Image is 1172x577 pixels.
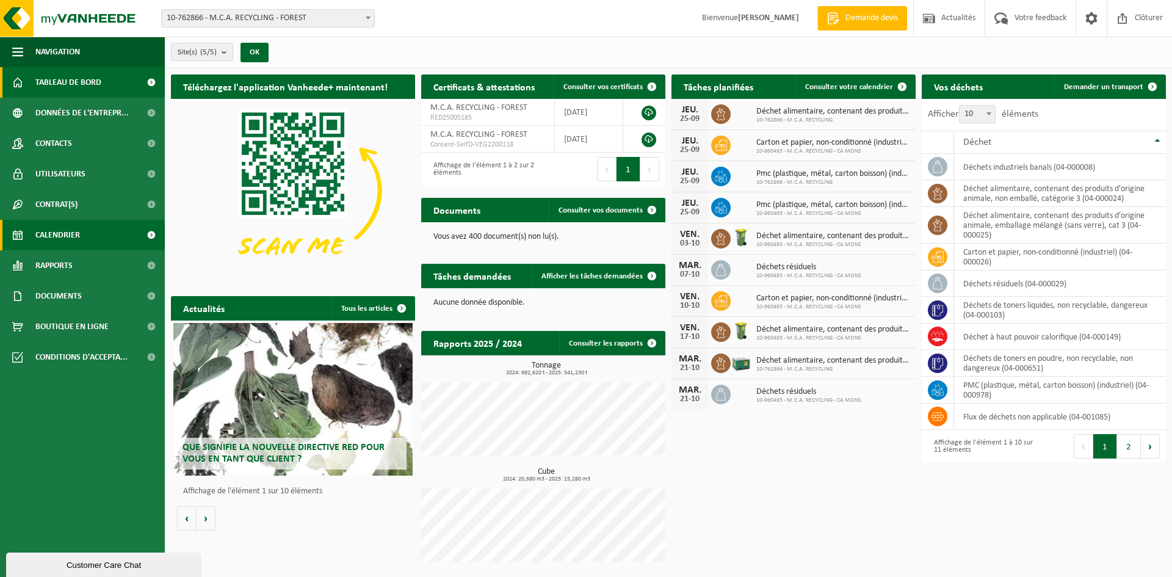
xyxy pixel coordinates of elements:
[1141,434,1160,459] button: Next
[35,159,85,189] span: Utilisateurs
[678,208,702,217] div: 25-09
[35,67,101,98] span: Tableau de bord
[756,325,910,335] span: Déchet alimentaire, contenant des produits d'origine animale, non emballé, catég...
[178,43,217,62] span: Site(s)
[200,48,217,56] count: (5/5)
[954,180,1166,207] td: déchet alimentaire, contenant des produits d'origine animale, non emballé, catégorie 3 (04-000024)
[671,74,765,98] h2: Tâches planifiées
[922,74,995,98] h2: Vos déchets
[35,128,72,159] span: Contacts
[430,140,545,150] span: Consent-SelfD-VEG2200118
[183,443,385,464] span: Que signifie la nouvelle directive RED pour vous en tant que client ?
[678,105,702,115] div: JEU.
[731,227,751,248] img: WB-0140-HPE-GN-50
[756,210,910,217] span: 10-960493 - M.C.A. RECYCLING - CA MONS
[678,136,702,146] div: JEU.
[35,311,109,342] span: Boutique en ligne
[928,433,1038,460] div: Affichage de l'élément 1 à 10 sur 11 éléments
[549,198,664,222] a: Consulter vos documents
[241,43,269,62] button: OK
[678,115,702,123] div: 25-09
[1074,434,1093,459] button: Previous
[6,550,204,577] iframe: chat widget
[35,342,128,372] span: Conditions d'accepta...
[1117,434,1141,459] button: 2
[427,361,665,376] h3: Tonnage
[678,146,702,154] div: 25-09
[35,98,129,128] span: Données de l'entrepr...
[756,231,910,241] span: Déchet alimentaire, contenant des produits d'origine animale, non emballé, catég...
[162,10,374,27] span: 10-762866 - M.C.A. RECYCLING - FOREST
[738,13,799,23] strong: [PERSON_NAME]
[678,167,702,177] div: JEU.
[731,352,751,372] img: PB-LB-0680-HPE-GN-01
[171,43,233,61] button: Site(s)(5/5)
[197,506,215,531] button: Volgende
[331,296,414,321] a: Tous les articles
[963,137,991,147] span: Déchet
[427,476,665,482] span: 2024: 20,680 m3 - 2025: 15,280 m3
[756,138,910,148] span: Carton et papier, non-conditionné (industriel)
[597,157,617,181] button: Previous
[954,207,1166,244] td: déchet alimentaire, contenant des produits d'origine animale, emballage mélangé (sans verre), cat...
[541,272,643,280] span: Afficher les tâches demandées
[35,37,80,67] span: Navigation
[954,297,1166,324] td: déchets de toners liquides, non recyclable, dangereux (04-000103)
[421,331,534,355] h2: Rapports 2025 / 2024
[756,107,910,117] span: Déchet alimentaire, contenant des produits d'origine animale, emballage mélangé ...
[756,169,910,179] span: Pmc (plastique, métal, carton boisson) (industriel)
[805,83,893,91] span: Consulter votre calendrier
[756,241,910,249] span: 10-960493 - M.C.A. RECYCLING - CA MONS
[678,354,702,364] div: MAR.
[756,356,910,366] span: Déchet alimentaire, contenant des produits d'origine animale, emballage mélangé ...
[954,154,1166,180] td: déchets industriels banals (04-000008)
[731,321,751,341] img: WB-0140-HPE-GN-50
[554,74,664,99] a: Consulter vos certificats
[421,198,493,222] h2: Documents
[756,200,910,210] span: Pmc (plastique, métal, carton boisson) (industriel)
[678,230,702,239] div: VEN.
[430,103,527,112] span: M.C.A. RECYCLING - FOREST
[171,99,415,282] img: Download de VHEPlus App
[756,387,861,397] span: Déchets résiduels
[756,148,910,155] span: 10-960493 - M.C.A. RECYCLING - CA MONS
[555,126,623,153] td: [DATE]
[35,281,82,311] span: Documents
[421,264,523,288] h2: Tâches demandées
[842,12,901,24] span: Demande devis
[35,189,78,220] span: Contrat(s)
[954,244,1166,270] td: carton et papier, non-conditionné (industriel) (04-000026)
[640,157,659,181] button: Next
[756,117,910,124] span: 10-762866 - M.C.A. RECYCLING
[954,350,1166,377] td: déchets de toners en poudre, non recyclable, non dangereux (04-000651)
[954,270,1166,297] td: déchets résiduels (04-000029)
[35,220,80,250] span: Calendrier
[928,109,1038,119] label: Afficher éléments
[430,113,545,123] span: RED25005185
[756,272,861,280] span: 10-960493 - M.C.A. RECYCLING - CA MONS
[678,198,702,208] div: JEU.
[678,364,702,372] div: 21-10
[563,83,643,91] span: Consulter vos certificats
[171,296,237,320] h2: Actualités
[433,299,653,307] p: Aucune donnée disponible.
[756,179,910,186] span: 10-762866 - M.C.A. RECYCLING
[161,9,375,27] span: 10-762866 - M.C.A. RECYCLING - FOREST
[678,270,702,279] div: 07-10
[678,333,702,341] div: 17-10
[559,206,643,214] span: Consulter vos documents
[960,106,995,123] span: 10
[678,177,702,186] div: 25-09
[430,130,527,139] span: M.C.A. RECYCLING - FOREST
[421,74,547,98] h2: Certificats & attestations
[756,263,861,272] span: Déchets résiduels
[427,156,537,183] div: Affichage de l'élément 1 à 2 sur 2 éléments
[427,468,665,482] h3: Cube
[954,324,1166,350] td: déchet à haut pouvoir calorifique (04-000149)
[678,395,702,404] div: 21-10
[954,404,1166,430] td: flux de déchets non applicable (04-001085)
[678,323,702,333] div: VEN.
[756,335,910,342] span: 10-960493 - M.C.A. RECYCLING - CA MONS
[756,303,910,311] span: 10-960493 - M.C.A. RECYCLING - CA MONS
